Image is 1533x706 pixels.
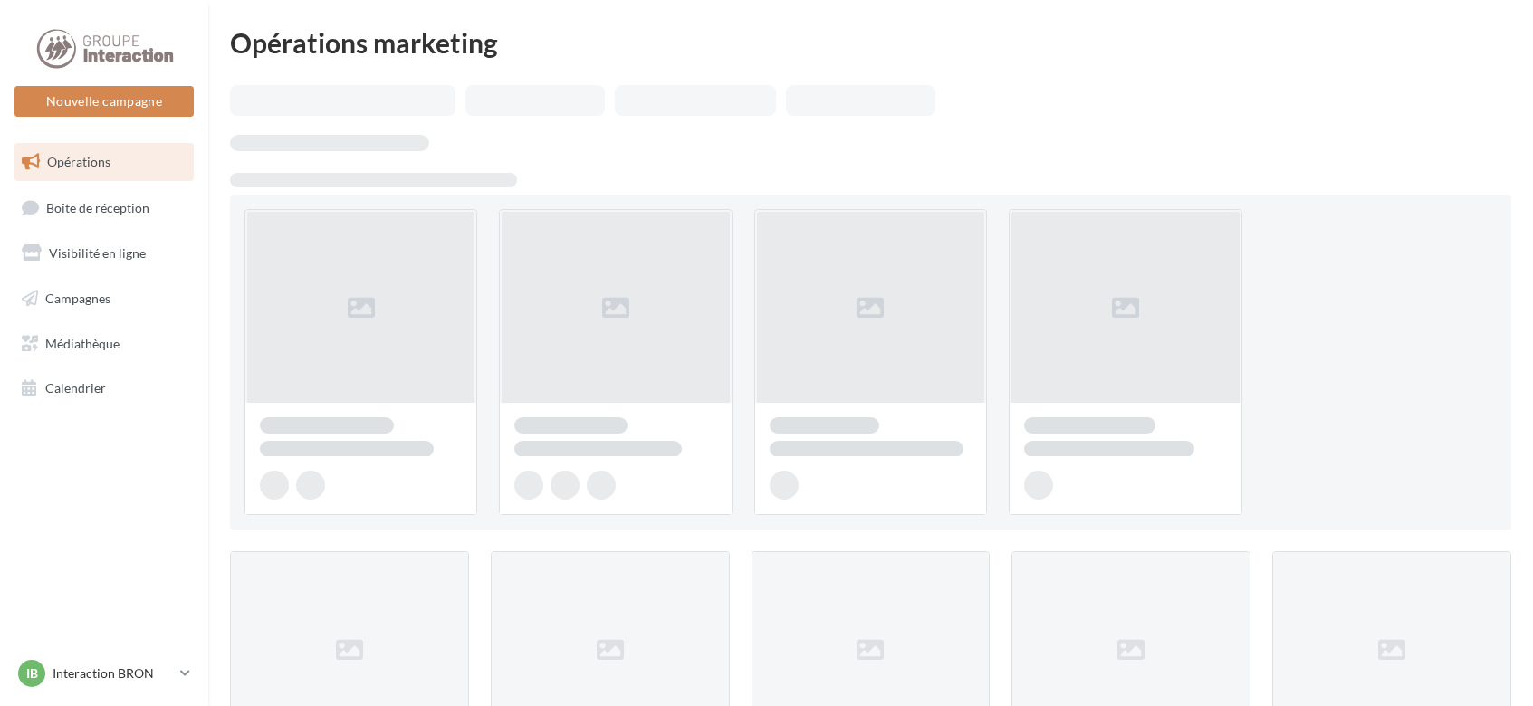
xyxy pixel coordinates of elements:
[45,291,110,306] span: Campagnes
[45,380,106,396] span: Calendrier
[14,656,194,691] a: IB Interaction BRON
[46,199,149,215] span: Boîte de réception
[11,188,197,227] a: Boîte de réception
[11,325,197,363] a: Médiathèque
[11,143,197,181] a: Opérations
[49,245,146,261] span: Visibilité en ligne
[47,154,110,169] span: Opérations
[11,369,197,407] a: Calendrier
[14,86,194,117] button: Nouvelle campagne
[26,664,38,682] span: IB
[53,664,173,682] p: Interaction BRON
[45,335,120,350] span: Médiathèque
[11,280,197,318] a: Campagnes
[11,234,197,272] a: Visibilité en ligne
[230,29,1511,56] div: Opérations marketing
